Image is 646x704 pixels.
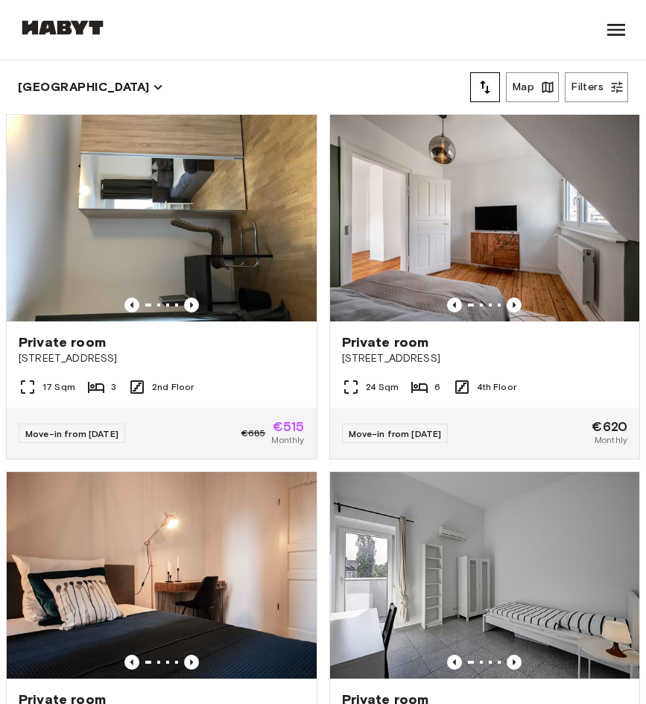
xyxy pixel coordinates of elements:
span: €685 [241,427,266,440]
button: Filters [565,72,628,102]
span: Move-in from [DATE] [349,428,442,439]
span: Private room [342,333,429,351]
span: 24 Sqm [366,380,399,394]
span: 2nd Floor [152,380,194,394]
button: Previous image [507,655,522,670]
img: Marketing picture of unit DE-09-018-05M [330,472,640,679]
img: Marketing picture of unit DE-09-016-001-02HF [330,115,640,321]
span: Monthly [271,433,304,447]
img: Habyt [18,20,107,35]
a: Marketing picture of unit DE-09-016-001-02HFPrevious imagePrevious imagePrivate room[STREET_ADDRE... [329,114,641,459]
span: Monthly [595,433,627,447]
button: tune [470,72,500,102]
button: Previous image [184,298,199,312]
button: [GEOGRAPHIC_DATA] [18,77,163,98]
span: €515 [273,420,305,433]
button: Previous image [447,298,462,312]
img: Marketing picture of unit DE-09-010-001-03HF [7,472,317,679]
span: 17 Sqm [42,380,75,394]
span: €620 [592,420,627,433]
span: 3 [111,380,116,394]
button: Previous image [124,298,139,312]
span: Move-in from [DATE] [25,428,118,439]
span: 6 [434,380,440,394]
button: Map [506,72,559,102]
a: Marketing picture of unit DE-09-006-002-01HFPrevious imagePrevious imagePrivate room[STREET_ADDRE... [6,114,317,459]
button: Previous image [124,655,139,670]
button: Previous image [184,655,199,670]
span: [STREET_ADDRESS] [19,351,305,366]
span: Private room [19,333,106,351]
span: [STREET_ADDRESS] [342,351,628,366]
img: Marketing picture of unit DE-09-006-002-01HF [7,115,317,321]
button: Previous image [447,655,462,670]
button: Previous image [507,298,522,312]
span: 4th Floor [477,380,516,394]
